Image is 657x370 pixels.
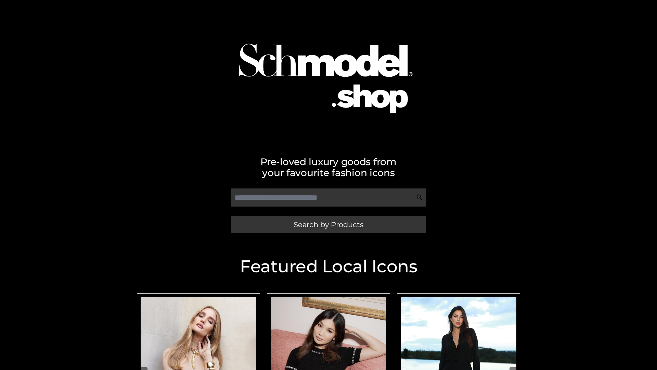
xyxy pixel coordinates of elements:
a: Search by Products [231,216,426,233]
img: Search Icon [416,194,423,201]
span: Search by Products [294,221,363,228]
h2: Featured Local Icons​ [133,258,524,275]
h2: Pre-loved luxury goods from your favourite fashion icons [133,156,524,178]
